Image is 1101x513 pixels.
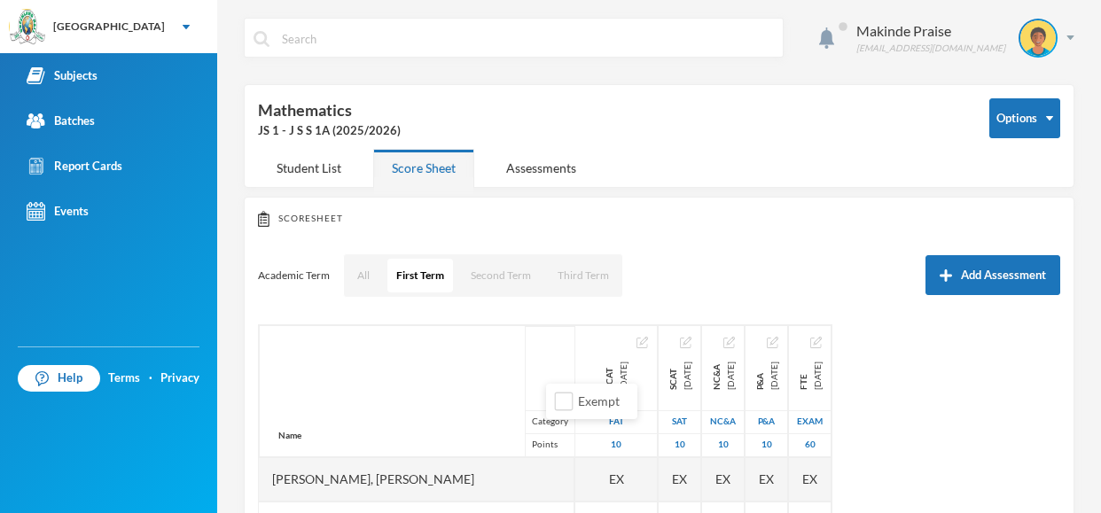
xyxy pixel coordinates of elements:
[702,410,744,433] div: Notecheck And Attendance
[802,470,817,488] span: Student Exempted.
[810,337,822,348] img: edit
[525,433,574,456] div: Points
[810,335,822,349] button: Edit Assessment
[767,335,778,349] button: Edit Assessment
[767,337,778,348] img: edit
[27,112,95,130] div: Batches
[723,337,735,348] img: edit
[260,415,320,456] div: Name
[488,149,595,187] div: Assessments
[10,10,45,45] img: logo
[796,361,824,390] div: First Term Examination
[666,361,694,390] div: Second Continuous Assessment Test
[666,361,680,390] span: SCAT
[753,361,781,390] div: Project And Assignment
[659,433,700,456] div: 10
[602,361,616,390] span: FCAT
[27,66,98,85] div: Subjects
[462,259,540,292] button: Second Term
[27,202,89,221] div: Events
[709,361,738,390] div: Note Check And Assignment
[254,31,269,47] img: search
[753,361,767,390] span: P&A
[1020,20,1056,56] img: STUDENT
[258,268,330,283] p: Academic Term
[636,335,648,349] button: Edit Assessment
[602,361,630,390] div: First Continuous Assessment Test
[27,157,122,175] div: Report Cards
[149,369,152,387] div: ·
[702,433,744,456] div: 10
[108,369,140,387] a: Terms
[789,433,831,456] div: 60
[672,470,687,488] span: Student Exempted.
[160,369,199,387] a: Privacy
[373,149,474,187] div: Score Sheet
[636,337,648,348] img: edit
[680,337,691,348] img: edit
[856,42,1005,55] div: [EMAIL_ADDRESS][DOMAIN_NAME]
[746,433,787,456] div: 10
[609,470,624,488] span: Student Exempted.
[53,19,165,35] div: [GEOGRAPHIC_DATA]
[575,433,657,456] div: 10
[789,410,831,433] div: Examination
[680,335,691,349] button: Edit Assessment
[759,470,774,488] span: Student Exempted.
[258,149,360,187] div: Student List
[796,361,810,390] span: FTE
[659,410,700,433] div: Second Assessment Test
[723,335,735,349] button: Edit Assessment
[549,259,618,292] button: Third Term
[348,259,379,292] button: All
[856,20,1005,42] div: Makinde Praise
[258,122,963,140] div: JS 1 - J S S 1A (2025/2026)
[525,410,574,433] div: Category
[925,255,1060,295] button: Add Assessment
[387,259,453,292] button: First Term
[746,410,787,433] div: Project And Assignment
[709,361,723,390] span: NC&A
[258,211,1060,227] div: Scoresheet
[280,19,774,58] input: Search
[258,98,963,140] div: Mathematics
[571,393,627,408] span: Exempt
[715,470,730,488] span: Student Exempted.
[18,365,100,392] a: Help
[259,457,574,501] div: [PERSON_NAME], [PERSON_NAME]
[989,98,1060,138] button: Options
